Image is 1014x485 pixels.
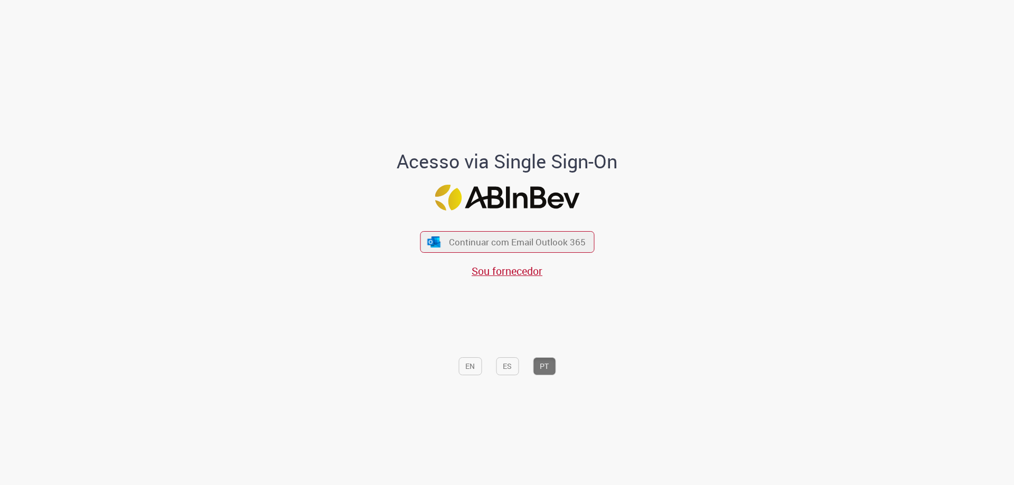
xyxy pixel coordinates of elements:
button: ES [496,357,519,375]
h1: Acesso via Single Sign-On [361,151,654,172]
img: Logo ABInBev [435,185,579,211]
a: Sou fornecedor [472,264,542,278]
span: Continuar com Email Outlook 365 [449,236,586,248]
button: PT [533,357,556,375]
img: ícone Azure/Microsoft 360 [427,236,442,248]
button: ícone Azure/Microsoft 360 Continuar com Email Outlook 365 [420,231,594,253]
button: EN [458,357,482,375]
